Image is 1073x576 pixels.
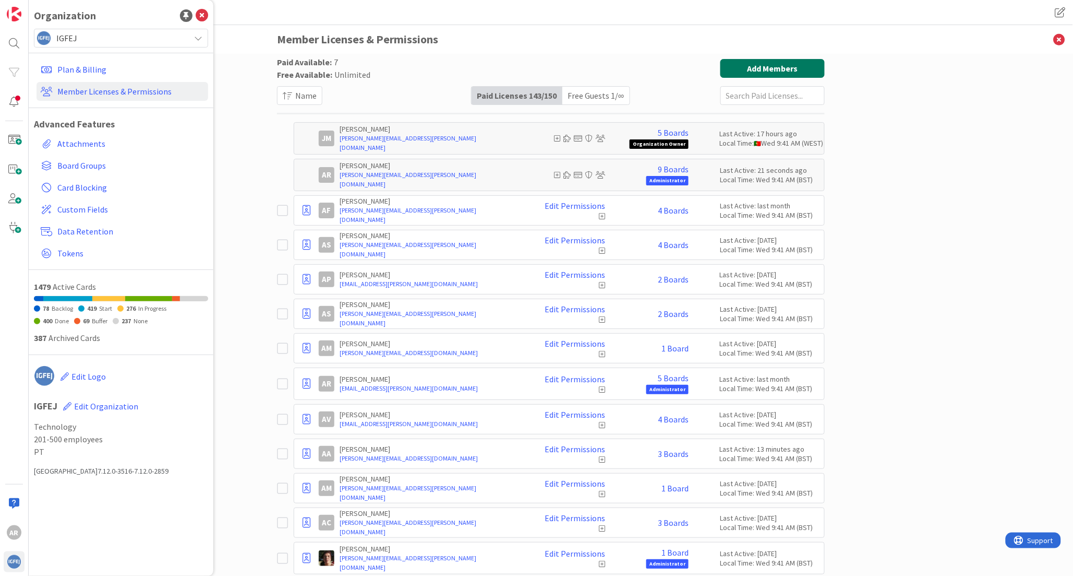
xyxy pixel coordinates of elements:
[340,240,522,259] a: [PERSON_NAME][EMAIL_ADDRESS][PERSON_NAME][DOMAIN_NAME]
[37,156,208,175] a: Board Groups
[661,548,689,557] a: 1 Board
[43,304,49,312] span: 78
[720,201,819,210] div: Last Active: last month
[658,206,689,215] a: 4 Boards
[472,87,562,104] div: Paid Licenses 143 / 150
[545,304,605,314] a: Edit Permissions
[340,196,522,206] p: [PERSON_NAME]
[319,340,334,356] div: AM
[545,479,605,488] a: Edit Permissions
[319,412,334,427] div: AV
[277,69,332,80] span: Free Available:
[277,57,332,67] span: Paid Available:
[340,444,522,454] p: [PERSON_NAME]
[661,344,689,353] a: 1 Board
[37,200,208,219] a: Custom Fields
[545,339,605,348] a: Edit Permissions
[545,201,605,210] a: Edit Permissions
[720,236,819,245] div: Last Active: [DATE]
[340,484,522,502] a: [PERSON_NAME][EMAIL_ADDRESS][PERSON_NAME][DOMAIN_NAME]
[720,138,819,148] div: Local Time: Wed 9:41 AM (WEST)
[319,515,334,531] div: AC
[658,518,689,527] a: 3 Boards
[340,279,522,289] a: [EMAIL_ADDRESS][PERSON_NAME][DOMAIN_NAME]
[340,374,522,384] p: [PERSON_NAME]
[34,333,46,343] span: 387
[319,480,334,496] div: AM
[334,57,338,67] span: 7
[60,366,106,387] button: Edit Logo
[37,134,208,153] a: Attachments
[87,304,97,312] span: 419
[57,225,204,238] span: Data Retention
[340,309,522,328] a: [PERSON_NAME][EMAIL_ADDRESS][PERSON_NAME][DOMAIN_NAME]
[340,384,522,393] a: [EMAIL_ADDRESS][PERSON_NAME][DOMAIN_NAME]
[34,281,51,292] span: 1479
[34,366,55,386] img: avatar
[661,484,689,493] a: 1 Board
[720,270,819,279] div: Last Active: [DATE]
[720,513,819,523] div: Last Active: [DATE]
[658,275,689,284] a: 2 Boards
[340,339,522,348] p: [PERSON_NAME]
[340,544,522,554] p: [PERSON_NAME]
[340,410,522,419] p: [PERSON_NAME]
[56,31,185,45] span: IGFEJ
[340,231,522,240] p: [PERSON_NAME]
[562,87,629,104] div: Free Guests 1 / ∞
[340,300,522,309] p: [PERSON_NAME]
[37,82,208,101] a: Member Licenses & Permissions
[545,513,605,523] a: Edit Permissions
[720,304,819,314] div: Last Active: [DATE]
[720,314,819,323] div: Local Time: Wed 9:41 AM (BST)
[720,549,819,558] div: Last Active: [DATE]
[658,128,689,137] a: 5 Boards
[7,7,21,21] img: Visit kanbanzone.com
[37,31,51,45] img: avatar
[720,59,825,78] button: Add Members
[340,454,522,463] a: [PERSON_NAME][EMAIL_ADDRESS][DOMAIN_NAME]
[34,332,208,344] div: Archived Cards
[57,247,204,260] span: Tokens
[122,317,131,325] span: 237
[340,170,522,189] a: [PERSON_NAME][EMAIL_ADDRESS][PERSON_NAME][DOMAIN_NAME]
[34,280,208,293] div: Active Cards
[63,395,139,417] button: Edit Organization
[630,139,689,149] span: Organization Owner
[658,415,689,424] a: 4 Boards
[74,401,138,412] span: Edit Organization
[720,339,819,348] div: Last Active: [DATE]
[319,131,334,146] div: JM
[319,550,334,566] img: AD
[545,236,605,245] a: Edit Permissions
[277,25,825,54] h3: Member Licenses & Permissions
[720,86,825,105] input: Search Paid Licenses...
[658,240,689,250] a: 4 Boards
[720,410,819,419] div: Last Active: [DATE]
[720,523,819,532] div: Local Time: Wed 9:41 AM (BST)
[340,509,522,518] p: [PERSON_NAME]
[340,134,522,152] a: [PERSON_NAME][EMAIL_ADDRESS][PERSON_NAME][DOMAIN_NAME]
[34,445,208,458] span: PT
[319,376,334,392] div: AR
[545,374,605,384] a: Edit Permissions
[57,159,204,172] span: Board Groups
[319,272,334,287] div: AP
[295,89,317,102] span: Name
[55,317,69,325] span: Done
[545,270,605,279] a: Edit Permissions
[34,433,208,445] span: 201-500 employees
[319,237,334,253] div: AS
[720,210,819,220] div: Local Time: Wed 9:41 AM (BST)
[340,161,522,170] p: [PERSON_NAME]
[319,446,334,462] div: AA
[720,479,819,488] div: Last Active: [DATE]
[126,304,136,312] span: 276
[340,554,522,572] a: [PERSON_NAME][EMAIL_ADDRESS][PERSON_NAME][DOMAIN_NAME]
[720,245,819,254] div: Local Time: Wed 9:41 AM (BST)
[720,175,819,184] div: Local Time: Wed 9:41 AM (BST)
[646,176,689,185] span: Administrator
[340,474,522,484] p: [PERSON_NAME]
[340,270,522,279] p: [PERSON_NAME]
[340,518,522,537] a: [PERSON_NAME][EMAIL_ADDRESS][PERSON_NAME][DOMAIN_NAME]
